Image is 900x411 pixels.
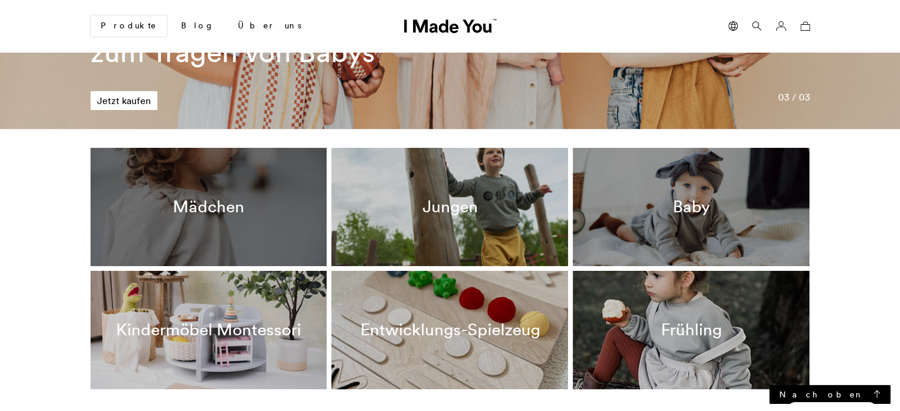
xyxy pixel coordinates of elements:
[331,271,568,389] a: Entwicklungs-Spielzeug
[91,148,327,266] a: Mädchen
[228,16,311,36] a: Über uns
[116,320,301,340] h3: Kindermöbel Montessori
[769,385,891,404] a: Nach oben
[661,320,722,340] h3: Frühling
[573,271,809,389] a: Frühling
[91,15,167,37] a: Produkte
[91,91,157,110] a: Jetzt kaufen
[172,16,224,36] a: Blog
[360,320,540,340] h3: Entwicklungs-Spielzeug
[673,197,710,217] h3: Baby
[173,197,244,217] h3: Mädchen
[91,2,534,69] h2: BABA WRAP - Leinen-Ringslings zum Tragen von Babys
[422,197,478,217] h3: Jungen
[573,148,809,266] a: Baby
[91,271,327,389] a: Kindermöbel Montessori
[331,148,568,266] a: Jungen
